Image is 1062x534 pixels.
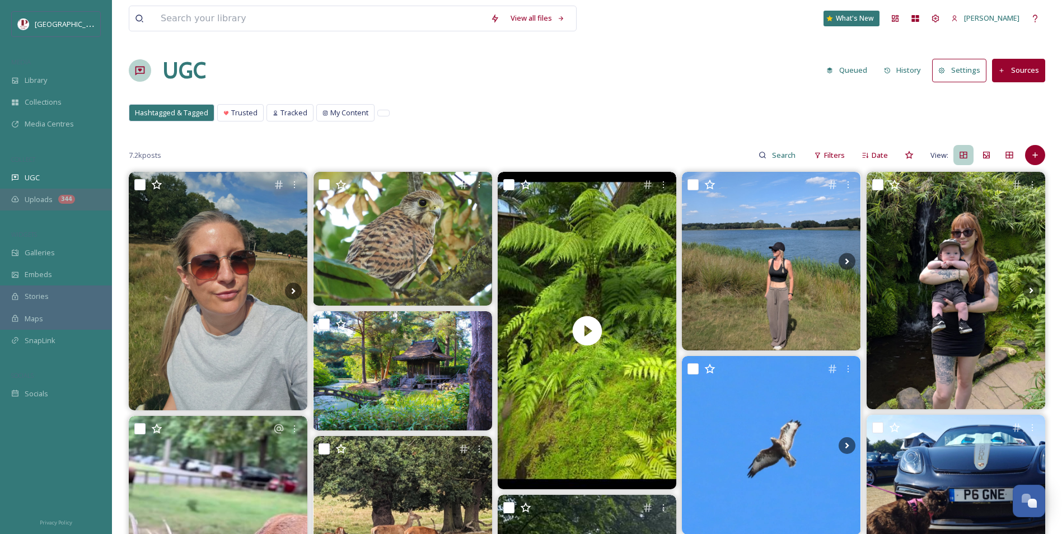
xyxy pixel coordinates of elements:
[155,6,485,31] input: Search your library
[682,172,860,350] img: So this was my first time visiting tatton park. What a beautiful place 💕 #deer #deerpark #tattonp...
[11,371,34,380] span: SOCIALS
[40,519,72,526] span: Privacy Policy
[25,247,55,258] span: Galleries
[11,155,35,163] span: COLLECT
[25,335,55,346] span: SnapLink
[330,107,368,118] span: My Content
[58,195,75,204] div: 344
[35,18,106,29] span: [GEOGRAPHIC_DATA]
[1013,485,1045,517] button: Open Chat
[878,59,927,81] button: History
[314,311,492,430] img: #instagram #photo #picoftheday #like #follow #beautiful #fashion #art #photographer #love #instal...
[231,107,258,118] span: Trusted
[964,13,1019,23] span: [PERSON_NAME]
[498,172,676,489] video: tattonpark #tattonpark #nature #expolre #uk #plants
[505,7,570,29] a: View all files
[932,59,986,82] button: Settings
[992,59,1045,82] button: Sources
[25,119,74,129] span: Media Centres
[280,107,307,118] span: Tracked
[162,54,206,87] a: UGC
[946,7,1025,29] a: [PERSON_NAME]
[867,172,1045,409] img: tattonpark #tattonpark #babydayout #baby #babyboo #adventure #tattonpark
[129,150,161,161] span: 7.2k posts
[25,388,48,399] span: Socials
[872,150,888,161] span: Date
[18,18,29,30] img: download%20(5).png
[498,172,676,489] img: thumbnail
[878,59,933,81] a: History
[135,107,208,118] span: Hashtagged & Tagged
[25,291,49,302] span: Stories
[11,58,31,66] span: MEDIA
[25,97,62,107] span: Collections
[25,75,47,86] span: Library
[11,230,37,238] span: WIDGETS
[40,515,72,528] a: Privacy Policy
[930,150,948,161] span: View:
[129,172,307,410] img: A lovely walk around Tatton Park in the sun today. Wearing CC cream in medium for protection, col...
[824,150,845,161] span: Filters
[314,172,492,306] img: Yesterday I went to Tatton Park and this was the highlight of the day. This kestrel was on the gr...
[824,11,879,26] a: What's New
[25,269,52,280] span: Embeds
[25,194,53,205] span: Uploads
[25,313,43,324] span: Maps
[932,59,992,82] a: Settings
[821,59,873,81] button: Queued
[25,172,40,183] span: UGC
[766,144,803,166] input: Search
[821,59,878,81] a: Queued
